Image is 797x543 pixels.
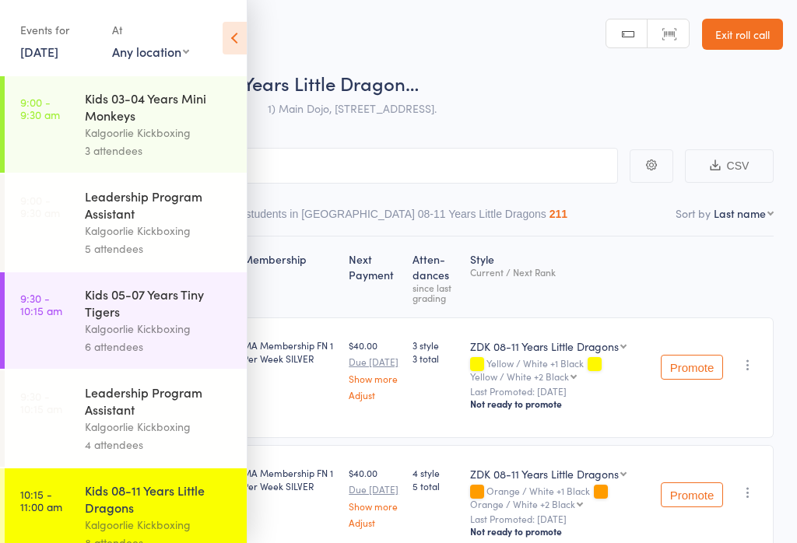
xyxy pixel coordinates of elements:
a: 9:30 -10:15 amLeadership Program AssistantKalgoorlie Kickboxing4 attendees [5,370,247,467]
div: Kalgoorlie Kickboxing [85,222,233,240]
div: Kalgoorlie Kickboxing [85,418,233,436]
div: Orange / White +2 Black [470,499,575,509]
a: 9:00 -9:30 amLeadership Program AssistantKalgoorlie Kickboxing5 attendees [5,174,247,271]
div: Events for [20,17,97,43]
div: Kalgoorlie Kickboxing [85,124,233,142]
div: 6 attendees [85,338,233,356]
div: Leadership Program Assistant [85,187,233,222]
div: Not ready to promote [470,398,648,410]
div: $40.00 [349,466,399,527]
div: Style [464,243,655,310]
div: Next Payment [342,243,406,310]
div: 4 attendees [85,436,233,454]
div: 211 [549,208,567,220]
div: Yellow / White +1 Black [470,358,648,381]
button: Promote [661,355,723,380]
small: Due [DATE] [349,356,399,367]
a: Adjust [349,517,399,527]
small: Last Promoted: [DATE] [470,386,648,397]
span: 5 total [413,479,458,492]
small: Due [DATE] [349,484,399,495]
div: Current / Next Rank [470,267,648,277]
time: 9:00 - 9:30 am [20,96,60,121]
div: Kids 08-11 Years Little Dragons [85,482,233,516]
a: Show more [349,501,399,511]
a: [DATE] [20,43,58,60]
time: 9:00 - 9:30 am [20,194,60,219]
div: since last grading [413,282,458,303]
div: At [112,17,189,43]
button: Other students in [GEOGRAPHIC_DATA] 08-11 Years Little Dragons211 [216,200,567,236]
div: Any location [112,43,189,60]
button: CSV [685,149,774,183]
div: 5 attendees [85,240,233,257]
div: Yellow / White +2 Black [470,371,569,381]
a: Exit roll call [702,19,783,50]
div: Not ready to promote [470,525,648,538]
time: 10:15 - 11:00 am [20,488,62,513]
a: 9:00 -9:30 amKids 03-04 Years Mini MonkeysKalgoorlie Kickboxing3 attendees [5,76,247,173]
div: Membership [237,243,342,310]
div: MA Membership FN 1 Per Week SILVER [243,338,336,365]
span: 3 style [413,338,458,352]
a: Adjust [349,390,399,400]
div: Kalgoorlie Kickboxing [85,516,233,534]
div: MA Membership FN 1 Per Week SILVER [243,466,336,492]
span: Kids 08-11 Years Little Dragon… [154,70,419,96]
div: Orange / White +1 Black [470,485,648,509]
a: 9:30 -10:15 amKids 05-07 Years Tiny TigersKalgoorlie Kickboxing6 attendees [5,272,247,369]
button: Promote [661,482,723,507]
div: Kids 03-04 Years Mini Monkeys [85,89,233,124]
label: Sort by [676,205,711,221]
div: ZDK 08-11 Years Little Dragons [470,466,619,482]
span: 4 style [413,466,458,479]
small: Last Promoted: [DATE] [470,513,648,524]
div: Kids 05-07 Years Tiny Tigers [85,286,233,320]
span: 3 total [413,352,458,365]
div: 3 attendees [85,142,233,159]
span: 1) Main Dojo, [STREET_ADDRESS]. [268,100,437,116]
div: Last name [714,205,766,221]
div: Atten­dances [406,243,464,310]
input: Search by name [23,148,618,184]
div: Leadership Program Assistant [85,384,233,418]
time: 9:30 - 10:15 am [20,292,62,317]
div: $40.00 [349,338,399,400]
div: ZDK 08-11 Years Little Dragons [470,338,619,354]
a: Show more [349,373,399,384]
div: Kalgoorlie Kickboxing [85,320,233,338]
time: 9:30 - 10:15 am [20,390,62,415]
